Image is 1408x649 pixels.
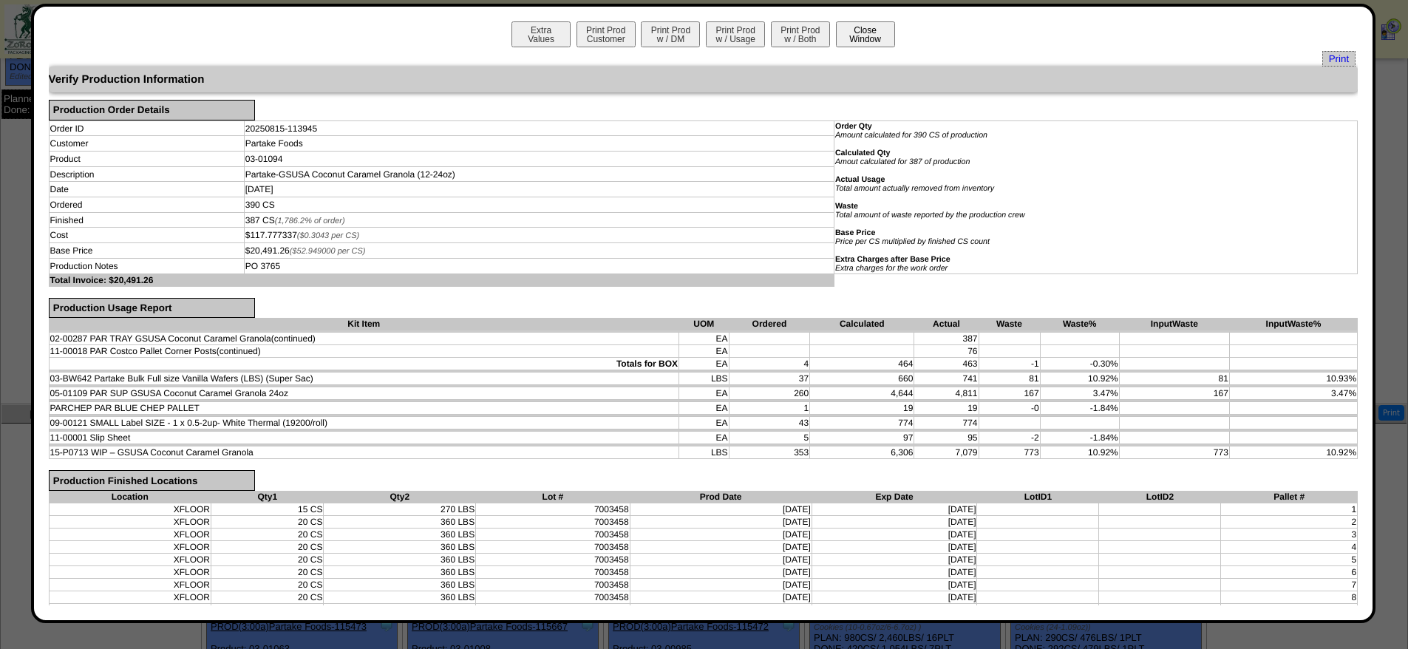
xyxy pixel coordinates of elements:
[977,491,1099,503] th: LotID1
[290,247,366,256] span: ($52.949000 per CS)
[1040,358,1119,370] td: -0.30%
[211,553,324,565] td: 20 CS
[476,528,630,540] td: 7003458
[1119,373,1229,385] td: 81
[812,503,977,515] td: [DATE]
[49,166,244,182] td: Description
[217,346,261,356] span: (continued)
[1221,553,1358,565] td: 5
[729,373,810,385] td: 37
[49,417,679,429] td: 09-00121 SMALL Label SIZE - 1 x 0.5-2up- White Thermal (19200/roll)
[476,491,630,503] th: Lot #
[914,373,979,385] td: 741
[630,515,812,528] td: [DATE]
[679,373,729,385] td: LBS
[244,258,834,273] td: PO 3765
[810,358,914,370] td: 464
[1040,387,1119,400] td: 3.47%
[49,318,679,330] th: Kit Item
[49,67,1358,92] div: Verify Production Information
[49,503,211,515] td: XFLOOR
[244,212,834,228] td: 387 CS
[271,333,316,344] span: (continued)
[835,237,990,246] i: Price per CS multiplied by finished CS count
[49,432,679,444] td: 11-00001 Slip Sheet
[211,578,324,591] td: 20 CS
[630,528,812,540] td: [DATE]
[810,387,914,400] td: 4,644
[211,491,324,503] th: Qty1
[810,318,914,330] th: Calculated
[679,446,729,459] td: LBS
[641,21,700,47] button: Print Prodw / DM
[476,553,630,565] td: 7003458
[835,255,950,264] b: Extra Charges after Base Price
[810,402,914,415] td: 19
[324,591,476,603] td: 360 LBS
[729,417,810,429] td: 43
[812,528,977,540] td: [DATE]
[324,578,476,591] td: 360 LBS
[679,318,729,330] th: UOM
[49,578,211,591] td: XFLOOR
[914,358,979,370] td: 463
[630,591,812,603] td: [DATE]
[835,202,858,211] b: Waste
[812,591,977,603] td: [DATE]
[49,152,244,167] td: Product
[630,503,812,515] td: [DATE]
[679,358,729,370] td: EA
[835,228,876,237] b: Base Price
[914,318,979,330] th: Actual
[812,578,977,591] td: [DATE]
[729,318,810,330] th: Ordered
[49,333,679,345] td: 02-00287 PAR TRAY GSUSA Coconut Caramel Granola
[812,565,977,578] td: [DATE]
[914,345,979,358] td: 76
[476,540,630,553] td: 7003458
[914,387,979,400] td: 4,811
[812,553,977,565] td: [DATE]
[49,120,244,136] td: Order ID
[324,540,476,553] td: 360 LBS
[476,603,630,616] td: 7003458
[679,402,729,415] td: EA
[979,432,1040,444] td: -2
[244,243,834,259] td: $20,491.26
[729,432,810,444] td: 5
[49,273,834,286] td: Total Invoice: $20,491.26
[476,578,630,591] td: 7003458
[244,120,834,136] td: 20250815-113945
[1040,446,1119,459] td: 10.92%
[476,591,630,603] td: 7003458
[630,603,812,616] td: [DATE]
[1229,446,1357,459] td: 10.92%
[729,446,810,459] td: 353
[630,565,812,578] td: [DATE]
[1221,578,1358,591] td: 7
[1221,515,1358,528] td: 2
[812,603,977,616] td: [DATE]
[211,591,324,603] td: 20 CS
[812,540,977,553] td: [DATE]
[211,503,324,515] td: 15 CS
[324,553,476,565] td: 360 LBS
[679,387,729,400] td: EA
[835,149,891,157] b: Calculated Qty
[244,228,834,243] td: $117.777337
[679,345,729,358] td: EA
[49,182,244,197] td: Date
[706,21,765,47] button: Print Prodw / Usage
[810,432,914,444] td: 97
[476,565,630,578] td: 7003458
[49,528,211,540] td: XFLOOR
[1221,540,1358,553] td: 4
[1221,565,1358,578] td: 6
[324,503,476,515] td: 270 LBS
[979,402,1040,415] td: -0
[679,417,729,429] td: EA
[476,503,630,515] td: 7003458
[1322,51,1356,67] span: Print
[1099,491,1221,503] th: LotID2
[914,446,979,459] td: 7,079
